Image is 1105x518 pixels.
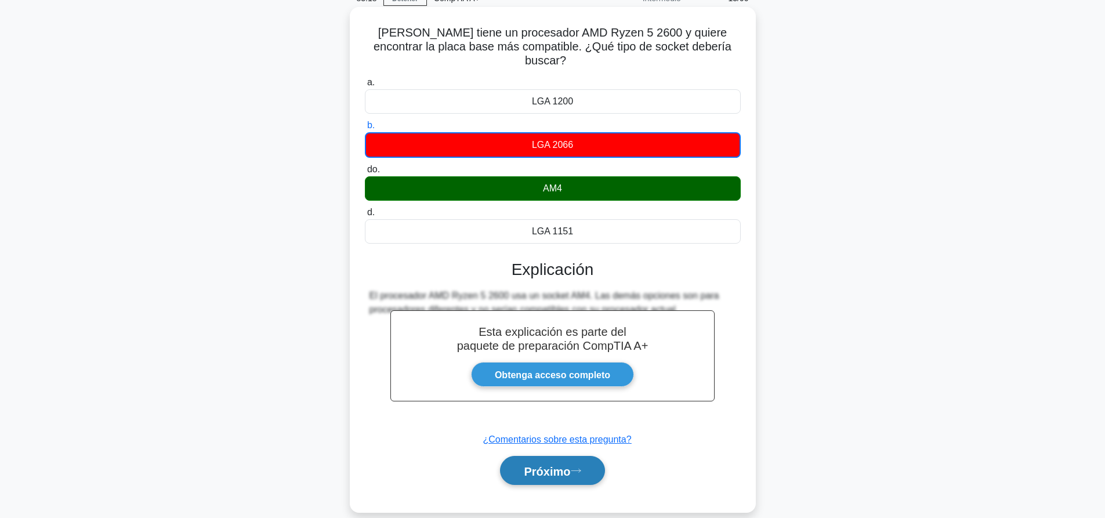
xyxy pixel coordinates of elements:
[532,96,573,106] font: LGA 1200
[367,207,375,217] font: d.
[512,260,594,278] font: Explicación
[367,120,375,130] font: b.
[543,183,562,193] font: AM4
[500,456,604,486] button: Próximo
[367,77,375,87] font: a.
[471,362,634,387] a: Obtenga acceso completo
[374,26,731,67] font: [PERSON_NAME] tiene un procesador AMD Ryzen 5 2600 y quiere encontrar la placa base más compatibl...
[532,226,573,236] font: LGA 1151
[524,465,570,477] font: Próximo
[367,164,380,174] font: do.
[532,140,573,150] font: LGA 2066
[483,434,631,444] a: ¿Comentarios sobre esta pregunta?
[369,291,719,314] font: El procesador AMD Ryzen 5 2600 usa un socket AM4. Las demás opciones son para procesadores difere...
